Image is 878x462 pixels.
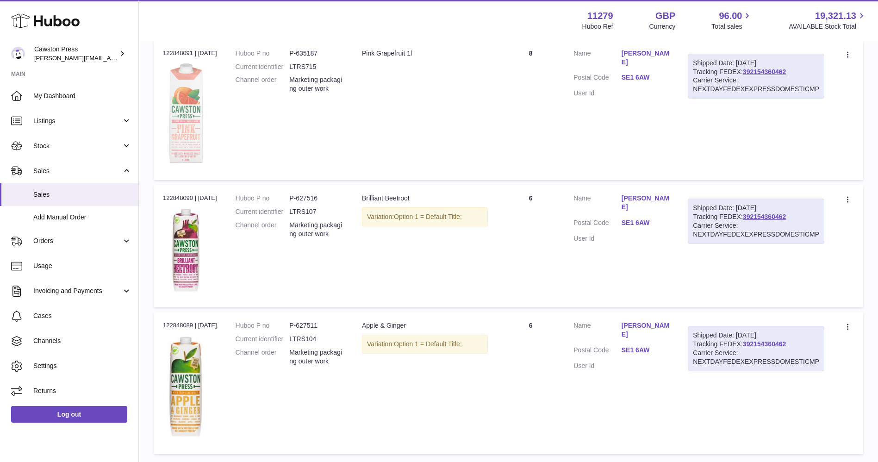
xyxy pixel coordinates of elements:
div: 122848091 | [DATE] [163,49,217,57]
div: Brilliant Beetroot [362,194,488,203]
img: 112791728631664.JPG [163,206,209,296]
dt: User Id [573,234,621,243]
strong: 11279 [587,10,613,22]
dt: Postal Code [573,73,621,84]
dd: LTRS107 [289,207,343,216]
div: Shipped Date: [DATE] [693,204,819,212]
span: Option 1 = Default Title; [394,340,462,348]
div: Carrier Service: NEXTDAYFEDEXEXPRESSDOMESTICMP [693,349,819,366]
div: Cawston Press [34,45,118,62]
a: [PERSON_NAME] [622,49,669,67]
span: Returns [33,387,131,395]
dt: Huboo P no [236,49,290,58]
div: Variation: [362,207,488,226]
span: Invoicing and Payments [33,287,122,295]
a: 96.00 Total sales [711,10,753,31]
div: Tracking FEDEX: [688,199,824,244]
a: SE1 6AW [622,73,669,82]
a: [PERSON_NAME] [622,321,669,339]
dt: Channel order [236,221,290,238]
dt: User Id [573,362,621,370]
span: 19,321.13 [815,10,856,22]
dt: Huboo P no [236,194,290,203]
td: 6 [497,312,564,454]
dt: Current identifier [236,62,290,71]
dd: P-635187 [289,49,343,58]
a: 392154360462 [743,213,786,220]
dt: Name [573,49,621,69]
a: SE1 6AW [622,219,669,227]
span: Listings [33,117,122,125]
dd: Marketing packaging outer work [289,221,343,238]
a: SE1 6AW [622,346,669,355]
img: 112791717167568.png [163,60,209,169]
div: 122848090 | [DATE] [163,194,217,202]
div: Apple & Ginger [362,321,488,330]
dd: Marketing packaging outer work [289,348,343,366]
span: Settings [33,362,131,370]
dd: LTRS715 [289,62,343,71]
img: thomas.carson@cawstonpress.com [11,47,25,61]
dt: Channel order [236,75,290,93]
a: Log out [11,406,127,423]
dt: Name [573,194,621,214]
td: 8 [497,40,564,180]
span: 96.00 [719,10,742,22]
dt: Channel order [236,348,290,366]
span: AVAILABLE Stock Total [789,22,867,31]
dt: Huboo P no [236,321,290,330]
span: Orders [33,237,122,245]
a: 19,321.13 AVAILABLE Stock Total [789,10,867,31]
span: Channels [33,337,131,345]
a: 392154360462 [743,68,786,75]
div: Currency [649,22,676,31]
dt: Name [573,321,621,341]
dt: Postal Code [573,219,621,230]
dd: Marketing packaging outer work [289,75,343,93]
dt: Postal Code [573,346,621,357]
dd: LTRS104 [289,335,343,343]
div: Shipped Date: [DATE] [693,331,819,340]
dt: Current identifier [236,335,290,343]
div: Shipped Date: [DATE] [693,59,819,68]
span: My Dashboard [33,92,131,100]
div: Huboo Ref [582,22,613,31]
span: Sales [33,190,131,199]
span: Total sales [711,22,753,31]
a: [PERSON_NAME] [622,194,669,212]
span: Add Manual Order [33,213,131,222]
span: Cases [33,312,131,320]
span: Usage [33,262,131,270]
dt: Current identifier [236,207,290,216]
span: [PERSON_NAME][EMAIL_ADDRESS][PERSON_NAME][DOMAIN_NAME] [34,54,235,62]
dt: User Id [573,89,621,98]
span: Sales [33,167,122,175]
dd: P-627511 [289,321,343,330]
div: Tracking FEDEX: [688,326,824,371]
div: Variation: [362,335,488,354]
div: 122848089 | [DATE] [163,321,217,330]
a: 392154360462 [743,340,786,348]
div: Carrier Service: NEXTDAYFEDEXEXPRESSDOMESTICMP [693,76,819,94]
span: Stock [33,142,122,150]
div: Carrier Service: NEXTDAYFEDEXEXPRESSDOMESTICMP [693,221,819,239]
dd: P-627516 [289,194,343,203]
strong: GBP [655,10,675,22]
span: Option 1 = Default Title; [394,213,462,220]
div: Tracking FEDEX: [688,54,824,99]
img: 112791728631765.JPG [163,333,209,443]
td: 6 [497,185,564,307]
div: Pink Grapefruit 1l [362,49,488,58]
